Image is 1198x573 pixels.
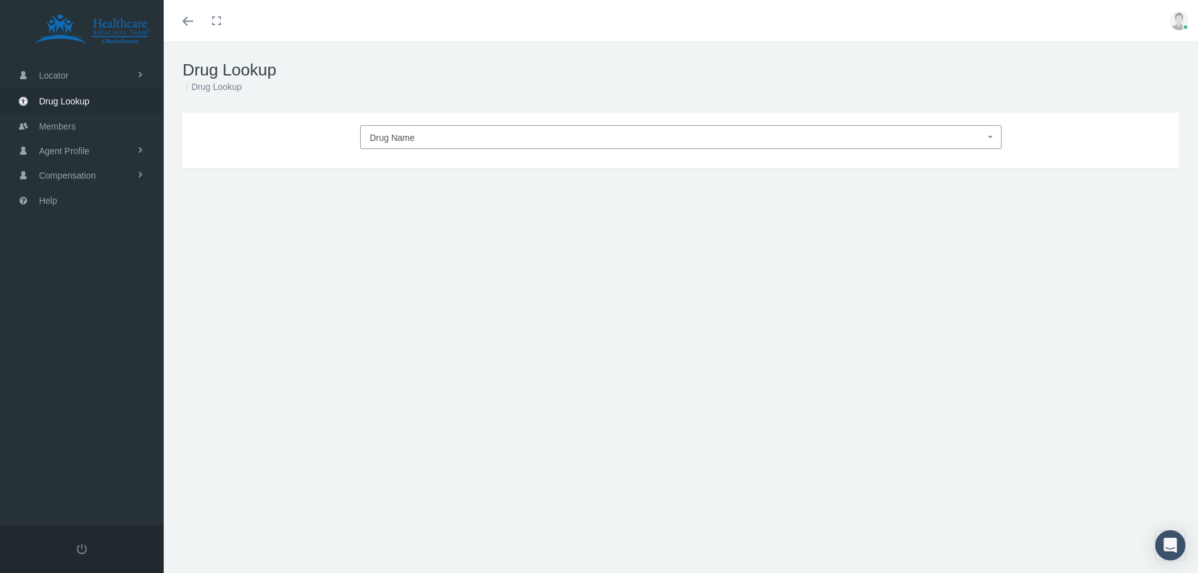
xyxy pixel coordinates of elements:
[39,189,57,213] span: Help
[1155,530,1185,560] div: Open Intercom Messenger
[39,164,96,187] span: Compensation
[16,14,167,45] img: HEALTHCARE SOLUTIONS TEAM, LLC
[183,60,1179,80] h1: Drug Lookup
[183,80,242,94] li: Drug Lookup
[370,133,415,143] span: Drug Name
[39,139,89,163] span: Agent Profile
[1170,11,1189,30] img: user-placeholder.jpg
[39,114,76,138] span: Members
[39,89,89,113] span: Drug Lookup
[39,64,69,87] span: Locator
